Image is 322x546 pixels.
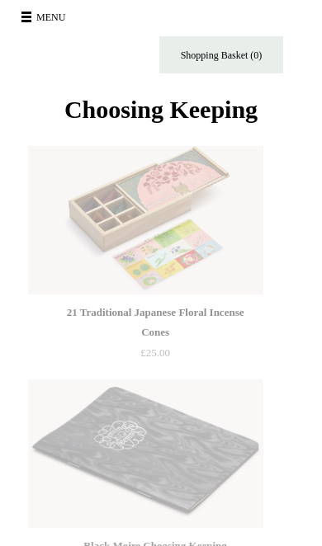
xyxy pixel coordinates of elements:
[61,294,249,363] a: 21 Traditional Japanese Floral Incense Cones £25.00
[28,379,263,528] img: Black Moire Choosing Keeping Medium Notebook
[28,146,263,294] img: 21 Traditional Japanese Floral Incense Cones
[61,379,296,528] a: Black Moire Choosing Keeping Medium Notebook Black Moire Choosing Keeping Medium Notebook
[64,109,258,120] a: Choosing Keeping
[64,96,258,123] span: Choosing Keeping
[140,346,170,359] span: £25.00
[65,303,244,342] div: 21 Traditional Japanese Floral Incense Cones
[159,36,283,73] a: Shopping Basket (0)
[61,146,296,294] a: 21 Traditional Japanese Floral Incense Cones 21 Traditional Japanese Floral Incense Cones
[17,4,75,31] button: Menu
